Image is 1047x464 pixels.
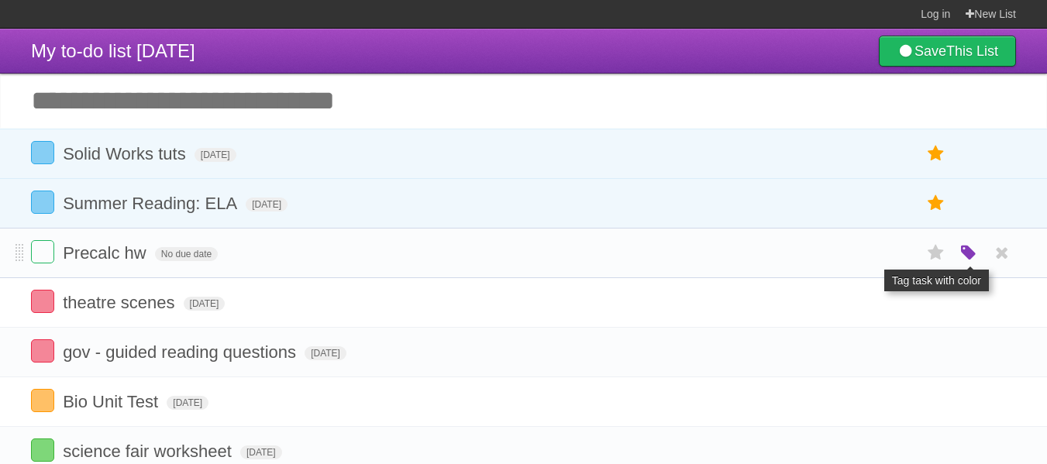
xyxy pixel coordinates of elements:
label: Done [31,339,54,363]
label: Done [31,141,54,164]
label: Done [31,438,54,462]
span: Summer Reading: ELA [63,194,241,213]
span: Solid Works tuts [63,144,190,163]
label: Done [31,389,54,412]
span: Bio Unit Test [63,392,162,411]
span: science fair worksheet [63,442,236,461]
span: [DATE] [305,346,346,360]
span: No due date [155,247,218,261]
label: Done [31,290,54,313]
b: This List [946,43,998,59]
span: [DATE] [184,297,226,311]
span: [DATE] [195,148,236,162]
span: gov - guided reading questions [63,342,300,362]
label: Done [31,191,54,214]
span: [DATE] [167,396,208,410]
span: Precalc hw [63,243,150,263]
label: Star task [921,240,951,266]
span: My to-do list [DATE] [31,40,195,61]
label: Star task [921,191,951,216]
label: Done [31,240,54,263]
a: SaveThis List [879,36,1016,67]
span: [DATE] [240,445,282,459]
label: Star task [921,141,951,167]
span: theatre scenes [63,293,178,312]
span: [DATE] [246,198,288,211]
